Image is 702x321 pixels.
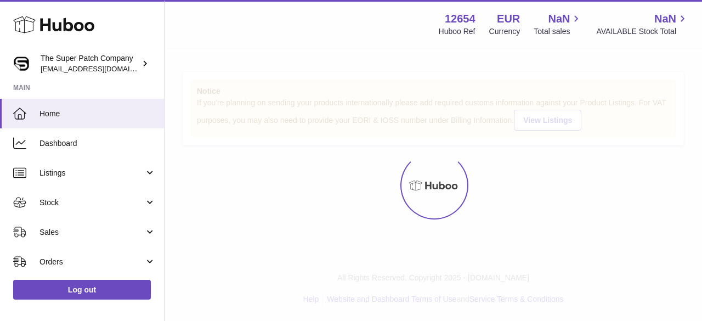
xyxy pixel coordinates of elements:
div: Huboo Ref [439,26,475,37]
strong: 12654 [445,12,475,26]
span: Stock [39,198,144,208]
span: [EMAIL_ADDRESS][DOMAIN_NAME] [41,64,161,73]
span: NaN [654,12,676,26]
a: NaN AVAILABLE Stock Total [596,12,689,37]
span: Orders [39,257,144,267]
span: Listings [39,168,144,178]
div: Currency [489,26,520,37]
span: NaN [548,12,570,26]
span: Dashboard [39,138,156,149]
a: NaN Total sales [534,12,582,37]
a: Log out [13,280,151,300]
span: AVAILABLE Stock Total [596,26,689,37]
span: Home [39,109,156,119]
span: Sales [39,227,144,238]
strong: EUR [497,12,520,26]
div: The Super Patch Company [41,53,139,74]
span: Total sales [534,26,582,37]
img: internalAdmin-12654@internal.huboo.com [13,55,30,72]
